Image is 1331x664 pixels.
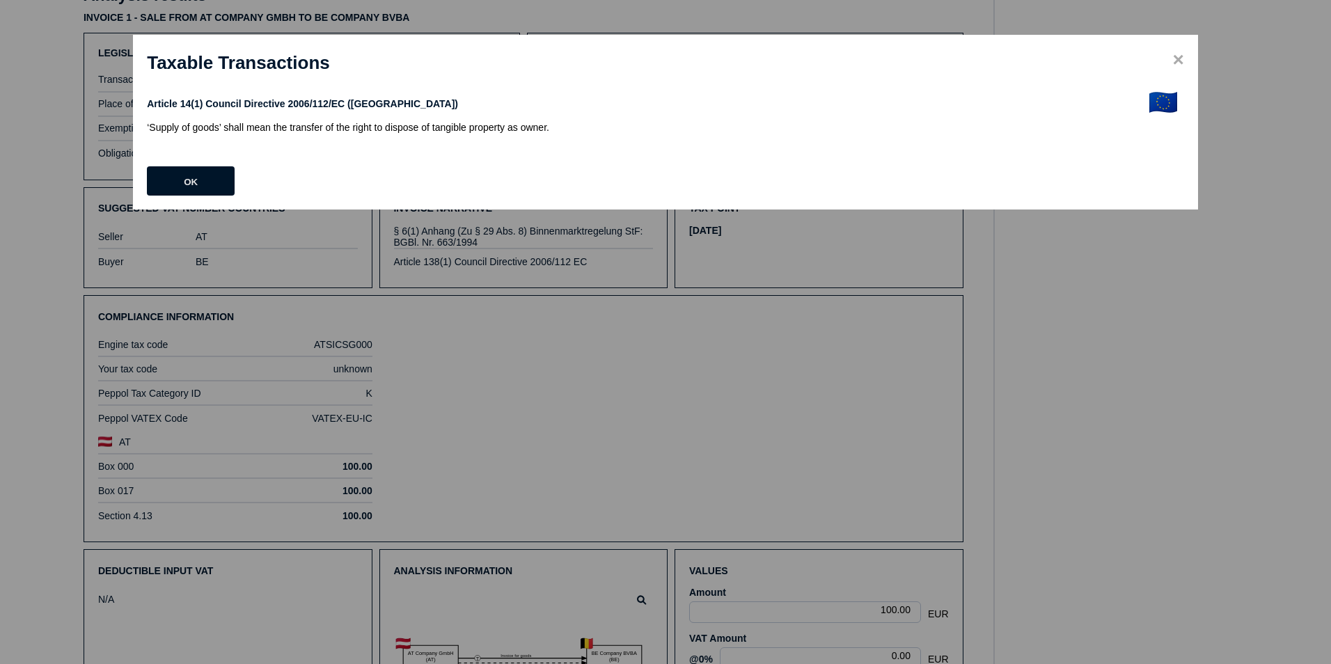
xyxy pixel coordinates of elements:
[147,122,1142,133] label: ‘Supply of goods’ shall mean the transfer of the right to dispose of tangible property as owner.
[1149,92,1177,113] img: eu.png
[147,92,1142,115] h5: Article 14(1) Council Directive 2006/112/EC ([GEOGRAPHIC_DATA])
[147,166,235,196] button: OK
[1172,49,1183,71] span: ×
[147,52,1184,74] h1: Taxable Transactions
